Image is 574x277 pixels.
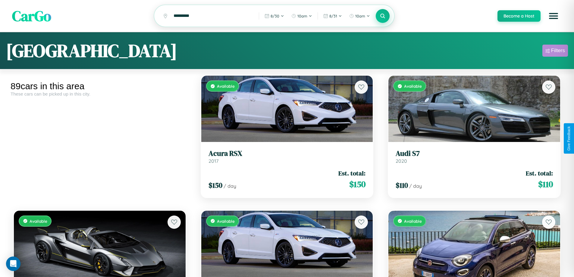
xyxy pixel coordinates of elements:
[545,8,562,24] button: Open menu
[409,183,422,189] span: / day
[224,183,236,189] span: / day
[396,149,553,164] a: Audi S72020
[338,169,365,178] span: Est. total:
[217,219,235,224] span: Available
[329,14,337,18] span: 8 / 31
[538,178,553,190] span: $ 110
[346,11,373,21] button: 10am
[288,11,315,21] button: 10am
[542,45,568,57] button: Filters
[271,14,279,18] span: 8 / 30
[404,219,422,224] span: Available
[6,38,177,63] h1: [GEOGRAPHIC_DATA]
[320,11,345,21] button: 8/31
[396,180,408,190] span: $ 110
[404,83,422,89] span: Available
[349,178,365,190] span: $ 150
[209,149,366,158] h3: Acura RSX
[262,11,287,21] button: 8/30
[11,81,189,91] div: 89 cars in this area
[6,257,20,271] div: Open Intercom Messenger
[209,158,218,164] span: 2017
[209,149,366,164] a: Acura RSX2017
[396,158,407,164] span: 2020
[497,10,541,22] button: Become a Host
[209,180,222,190] span: $ 150
[30,219,47,224] span: Available
[297,14,307,18] span: 10am
[567,126,571,151] div: Give Feedback
[217,83,235,89] span: Available
[396,149,553,158] h3: Audi S7
[355,14,365,18] span: 10am
[526,169,553,178] span: Est. total:
[551,48,565,54] div: Filters
[11,91,189,96] div: These cars can be picked up in this city.
[12,6,51,26] span: CarGo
